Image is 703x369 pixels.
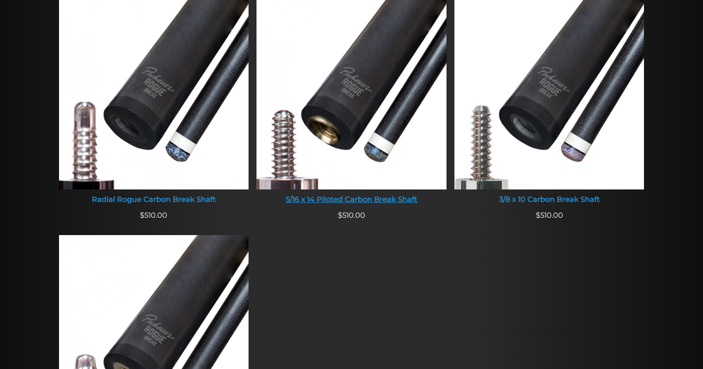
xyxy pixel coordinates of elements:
[536,211,540,220] span: $
[338,211,342,220] span: $
[536,211,563,220] span: 510.00
[454,195,644,204] div: 3/8 x 10 Carbon Break Shaft
[140,211,167,220] span: 510.00
[140,211,144,220] span: $
[256,195,447,204] div: 5/16 x 14 Piloted Carbon Break Shaft
[338,211,365,220] span: 510.00
[59,195,249,204] div: Radial Rogue Carbon Break Shaft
